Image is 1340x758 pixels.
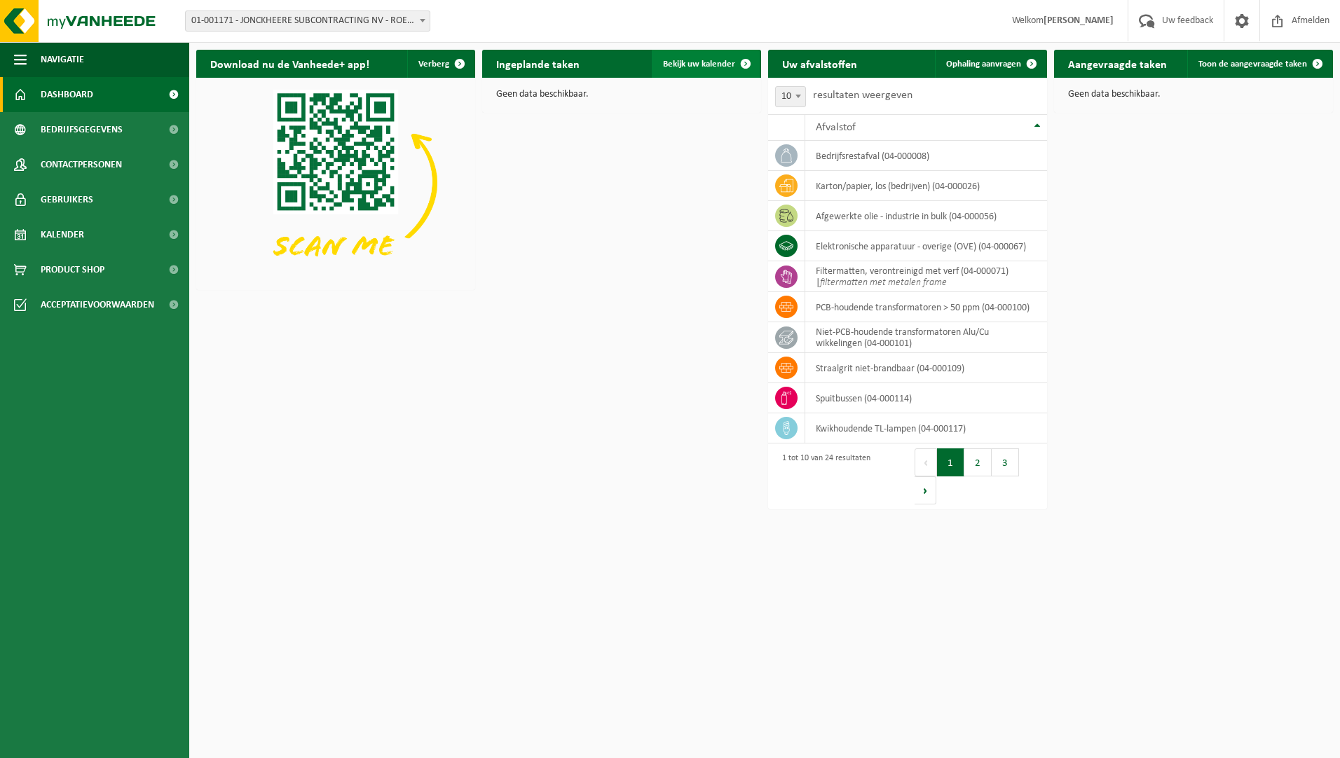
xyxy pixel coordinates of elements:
[805,261,1047,292] td: filtermatten, verontreinigd met verf (04-000071) |
[1044,15,1114,26] strong: [PERSON_NAME]
[652,50,760,78] a: Bekijk uw kalender
[196,78,475,287] img: Download de VHEPlus App
[946,60,1021,69] span: Ophaling aanvragen
[915,476,936,504] button: Next
[418,60,449,69] span: Verberg
[776,87,805,106] span: 10
[41,287,154,322] span: Acceptatievoorwaarden
[915,448,937,476] button: Previous
[964,448,992,476] button: 2
[805,292,1047,322] td: PCB-houdende transformatoren > 50 ppm (04-000100)
[41,42,84,77] span: Navigatie
[41,77,93,112] span: Dashboard
[805,413,1047,443] td: kwikhoudende TL-lampen (04-000117)
[805,171,1047,201] td: karton/papier, los (bedrijven) (04-000026)
[41,252,104,287] span: Product Shop
[775,447,870,506] div: 1 tot 10 van 24 resultaten
[805,322,1047,353] td: niet-PCB-houdende transformatoren Alu/Cu wikkelingen (04-000101)
[992,448,1019,476] button: 3
[768,50,871,77] h2: Uw afvalstoffen
[41,182,93,217] span: Gebruikers
[482,50,594,77] h2: Ingeplande taken
[663,60,735,69] span: Bekijk uw kalender
[805,141,1047,171] td: bedrijfsrestafval (04-000008)
[805,201,1047,231] td: afgewerkte olie - industrie in bulk (04-000056)
[196,50,383,77] h2: Download nu de Vanheede+ app!
[937,448,964,476] button: 1
[1198,60,1307,69] span: Toon de aangevraagde taken
[41,147,122,182] span: Contactpersonen
[407,50,474,78] button: Verberg
[41,112,123,147] span: Bedrijfsgegevens
[816,122,856,133] span: Afvalstof
[496,90,747,99] p: Geen data beschikbaar.
[805,353,1047,383] td: straalgrit niet-brandbaar (04-000109)
[186,11,430,31] span: 01-001171 - JONCKHEERE SUBCONTRACTING NV - ROESELARE
[1054,50,1181,77] h2: Aangevraagde taken
[813,90,912,101] label: resultaten weergeven
[935,50,1046,78] a: Ophaling aanvragen
[185,11,430,32] span: 01-001171 - JONCKHEERE SUBCONTRACTING NV - ROESELARE
[820,277,947,288] i: filtermatten met metalen frame
[805,383,1047,413] td: spuitbussen (04-000114)
[41,217,84,252] span: Kalender
[1187,50,1332,78] a: Toon de aangevraagde taken
[805,231,1047,261] td: elektronische apparatuur - overige (OVE) (04-000067)
[775,86,806,107] span: 10
[1068,90,1319,99] p: Geen data beschikbaar.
